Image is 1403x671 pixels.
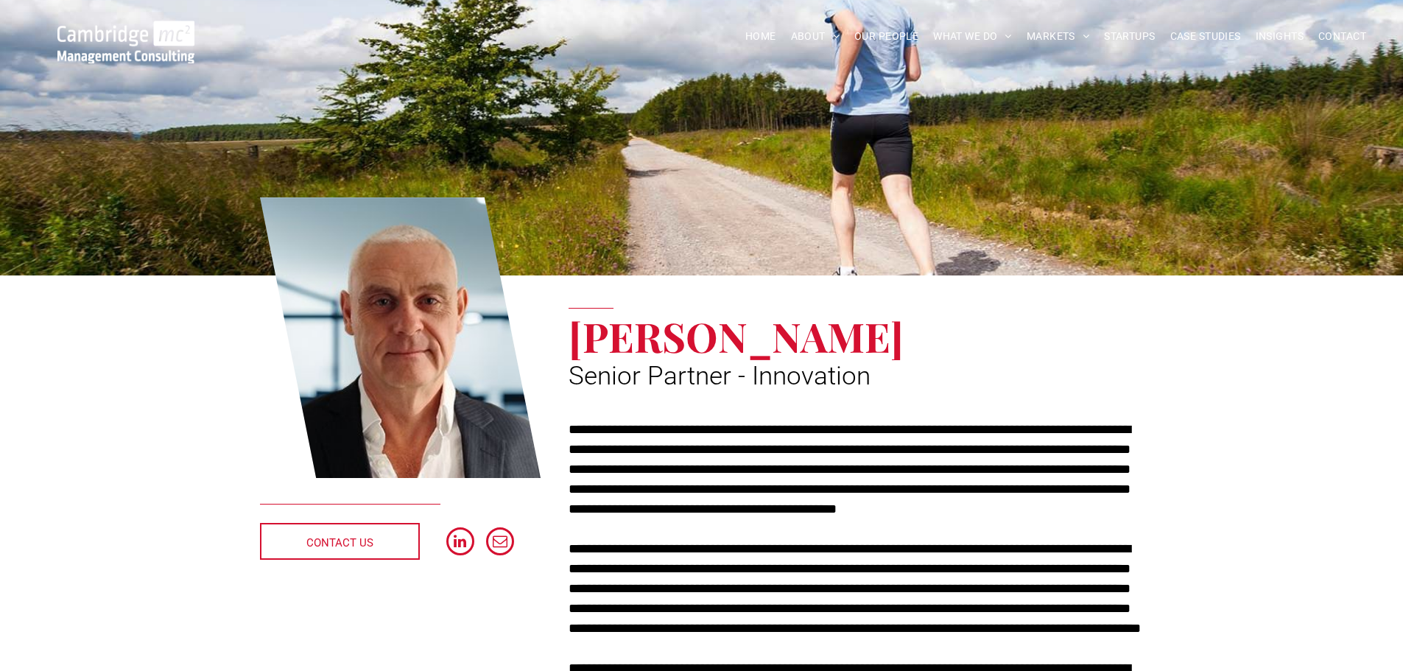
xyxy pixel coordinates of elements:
[1248,25,1311,48] a: INSIGHTS
[446,527,474,559] a: linkedin
[926,25,1019,48] a: WHAT WE DO
[486,527,514,559] a: email
[1163,25,1248,48] a: CASE STUDIES
[260,523,420,560] a: CONTACT US
[306,524,373,561] span: CONTACT US
[569,361,871,391] span: Senior Partner - Innovation
[1311,25,1374,48] a: CONTACT
[738,25,784,48] a: HOME
[569,309,904,363] span: [PERSON_NAME]
[784,25,848,48] a: ABOUT
[847,25,926,48] a: OUR PEOPLE
[57,21,194,63] img: Go to Homepage
[1097,25,1162,48] a: STARTUPS
[1019,25,1097,48] a: MARKETS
